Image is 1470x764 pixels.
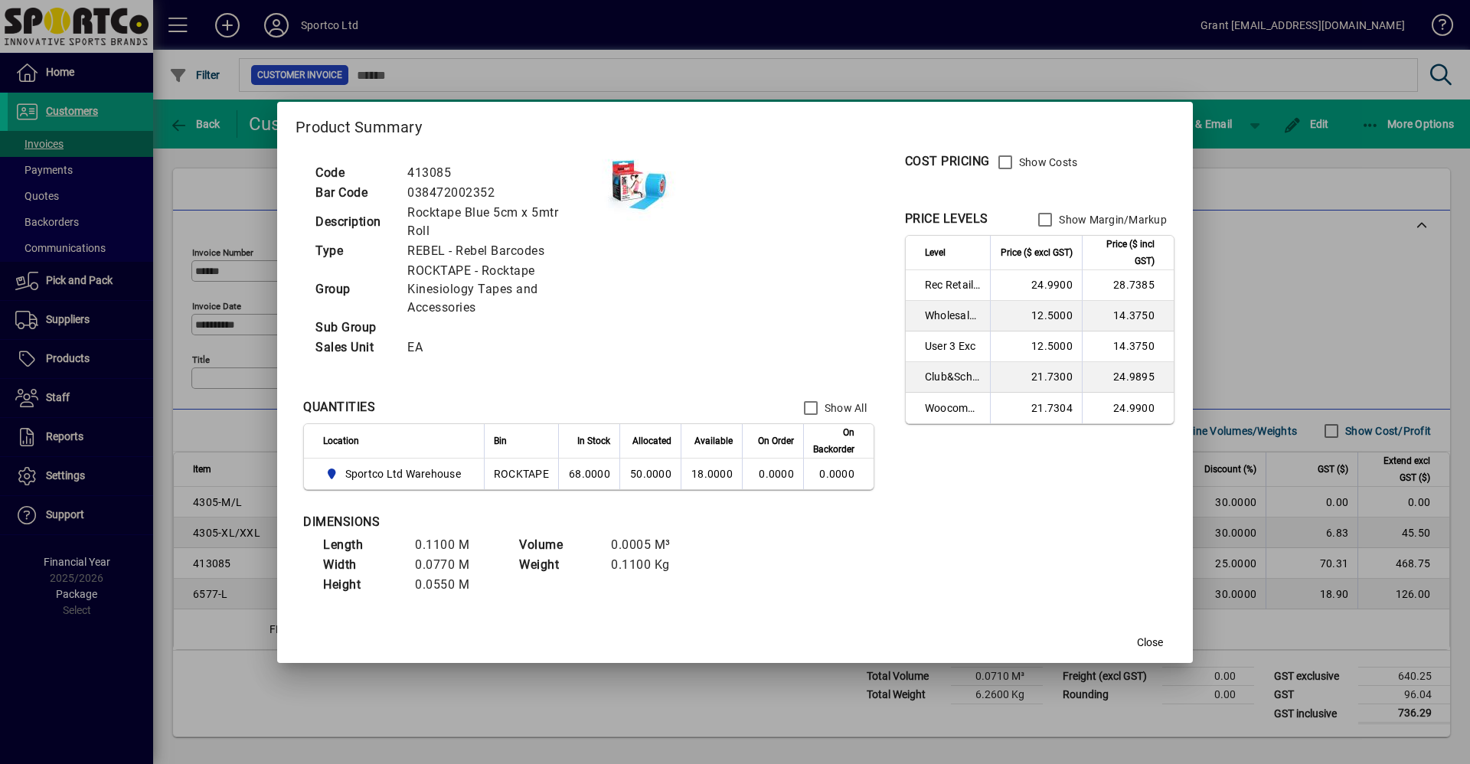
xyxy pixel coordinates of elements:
span: Level [925,244,946,261]
span: Club&School Exc [925,369,981,384]
span: Rec Retail Inc [925,277,981,292]
span: Available [694,433,733,449]
td: 0.0000 [803,459,874,489]
span: Sportco Ltd Warehouse [323,465,467,483]
td: 68.0000 [558,459,619,489]
td: 12.5000 [990,301,1082,331]
td: 28.7385 [1082,270,1174,301]
td: 413085 [400,163,602,183]
label: Show Costs [1016,155,1078,170]
span: On Backorder [813,424,854,458]
td: 12.5000 [990,331,1082,362]
span: Allocated [632,433,671,449]
td: Rocktape Blue 5cm x 5mtr Roll [400,203,602,241]
span: Location [323,433,359,449]
div: DIMENSIONS [303,513,686,531]
label: Show Margin/Markup [1056,212,1167,227]
td: 21.7304 [990,393,1082,423]
td: 038472002352 [400,183,602,203]
td: 14.3750 [1082,301,1174,331]
td: EA [400,338,602,358]
td: REBEL - Rebel Barcodes [400,241,602,261]
td: Type [308,241,400,261]
td: 18.0000 [681,459,742,489]
td: Sales Unit [308,338,400,358]
td: Volume [511,535,603,555]
td: 0.0005 M³ [603,535,695,555]
td: 24.9900 [990,270,1082,301]
span: On Order [758,433,794,449]
button: Close [1125,629,1174,657]
div: COST PRICING [905,152,990,171]
span: User 3 Exc [925,338,981,354]
td: 0.0550 M [407,575,499,595]
td: Weight [511,555,603,575]
td: 24.9900 [1082,393,1174,423]
td: 0.1100 M [407,535,499,555]
td: 21.7300 [990,362,1082,393]
div: QUANTITIES [303,398,375,416]
td: Description [308,203,400,241]
img: contain [602,147,678,224]
span: 0.0000 [759,468,794,480]
td: Width [315,555,407,575]
td: 14.3750 [1082,331,1174,362]
td: Group [308,261,400,318]
td: ROCKTAPE [484,459,558,489]
td: 0.0770 M [407,555,499,575]
span: Sportco Ltd Warehouse [345,466,461,482]
label: Show All [822,400,867,416]
span: Wholesale Exc [925,308,981,323]
td: 50.0000 [619,459,681,489]
td: Code [308,163,400,183]
td: 24.9895 [1082,362,1174,393]
span: In Stock [577,433,610,449]
td: ROCKTAPE - Rocktape Kinesiology Tapes and Accessories [400,261,602,318]
td: Bar Code [308,183,400,203]
span: Bin [494,433,507,449]
span: Close [1137,635,1163,651]
h2: Product Summary [277,102,1193,146]
td: 0.1100 Kg [603,555,695,575]
td: Sub Group [308,318,400,338]
span: Price ($ incl GST) [1092,236,1155,269]
div: PRICE LEVELS [905,210,988,228]
span: Woocommerce Retail [925,400,981,416]
td: Height [315,575,407,595]
span: Price ($ excl GST) [1001,244,1073,261]
td: Length [315,535,407,555]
